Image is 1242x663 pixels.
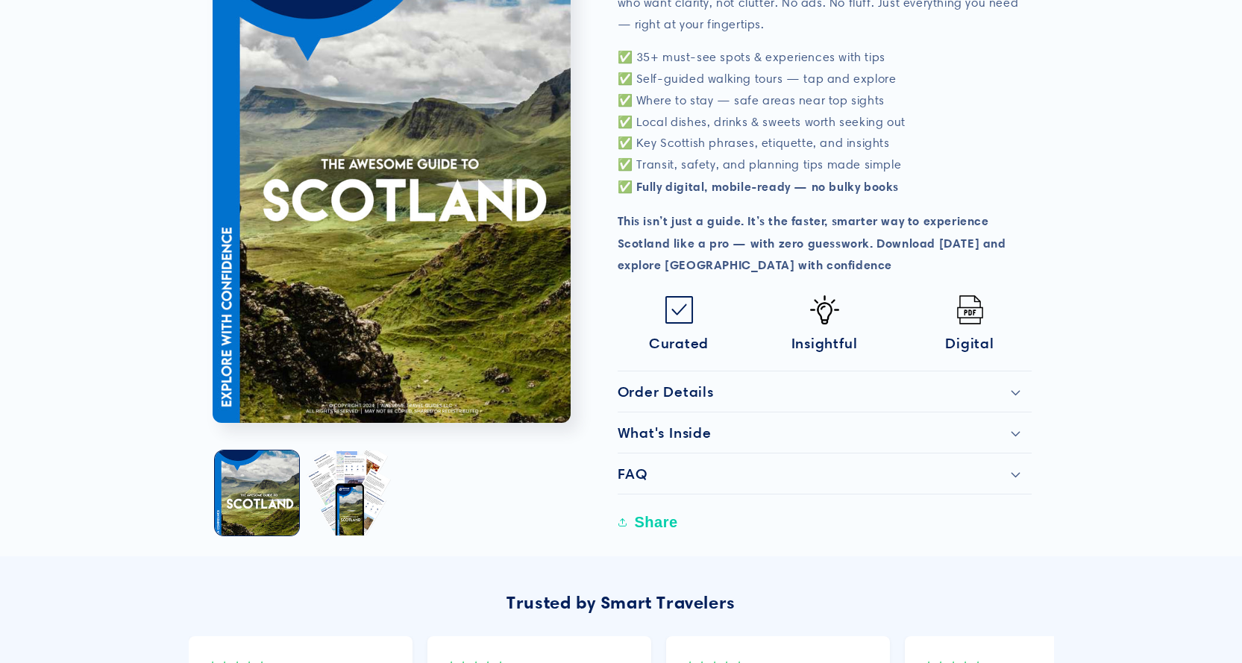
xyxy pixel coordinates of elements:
[618,453,1032,494] summary: FAQ
[618,179,900,194] strong: ✅ Fully digital, mobile-ready — no bulky books
[618,412,1032,453] summary: What's Inside
[956,295,985,324] img: Pdf.png
[618,506,683,538] button: Share
[649,334,709,352] span: Curated
[618,213,1006,273] strong: This isn’t just a guide. It’s the faster, smarter way to experience Scotland like a pro — with ze...
[215,450,299,535] button: Load image 1 in gallery view
[618,47,1032,198] p: ✅ 35+ must-see spots & experiences with tips ✅ Self-guided walking tours — tap and explore ✅ Wher...
[618,383,714,400] h2: Order Details
[618,465,647,483] h2: FAQ
[810,295,839,324] img: Idea-icon.png
[945,334,994,352] span: Digital
[307,450,391,535] button: Load image 2 in gallery view
[618,371,1032,412] summary: Order Details
[618,424,712,442] h2: What's Inside
[791,334,858,352] span: Insightful
[189,586,1054,618] div: Trusted by Smart Travelers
